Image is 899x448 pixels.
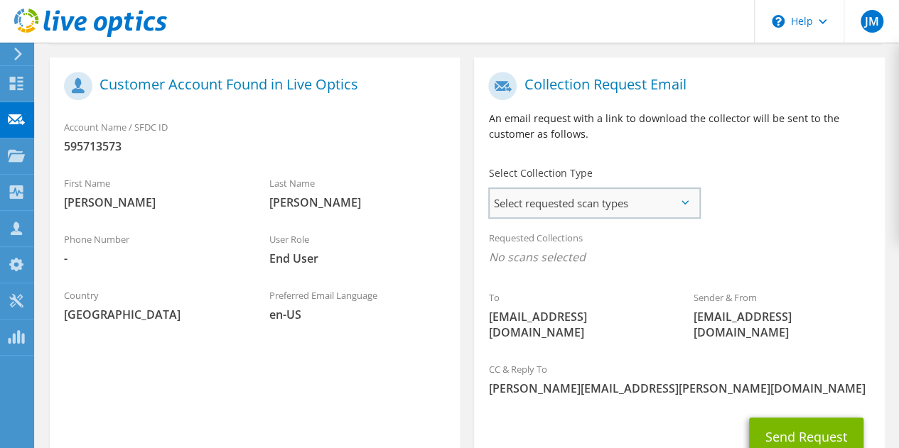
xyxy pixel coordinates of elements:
[50,224,255,273] div: Phone Number
[474,223,884,275] div: Requested Collections
[255,224,461,273] div: User Role
[255,168,461,217] div: Last Name
[694,309,871,340] span: [EMAIL_ADDRESS][DOMAIN_NAME]
[269,251,446,266] span: End User
[488,381,870,396] span: [PERSON_NAME][EMAIL_ADDRESS][PERSON_NAME][DOMAIN_NAME]
[490,189,699,217] span: Select requested scan types
[488,166,592,180] label: Select Collection Type
[64,195,241,210] span: [PERSON_NAME]
[679,283,885,347] div: Sender & From
[474,283,679,347] div: To
[64,72,438,100] h1: Customer Account Found in Live Optics
[488,111,870,142] p: An email request with a link to download the collector will be sent to the customer as follows.
[50,168,255,217] div: First Name
[64,307,241,322] span: [GEOGRAPHIC_DATA]
[50,280,255,329] div: Country
[50,112,460,161] div: Account Name / SFDC ID
[488,309,665,340] span: [EMAIL_ADDRESS][DOMAIN_NAME]
[772,15,785,28] svg: \n
[488,72,863,100] h1: Collection Request Email
[474,354,884,403] div: CC & Reply To
[255,280,461,329] div: Preferred Email Language
[269,307,446,322] span: en-US
[269,195,446,210] span: [PERSON_NAME]
[64,251,241,266] span: -
[64,138,446,154] span: 595713573
[861,10,883,33] span: JM
[488,249,870,265] span: No scans selected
